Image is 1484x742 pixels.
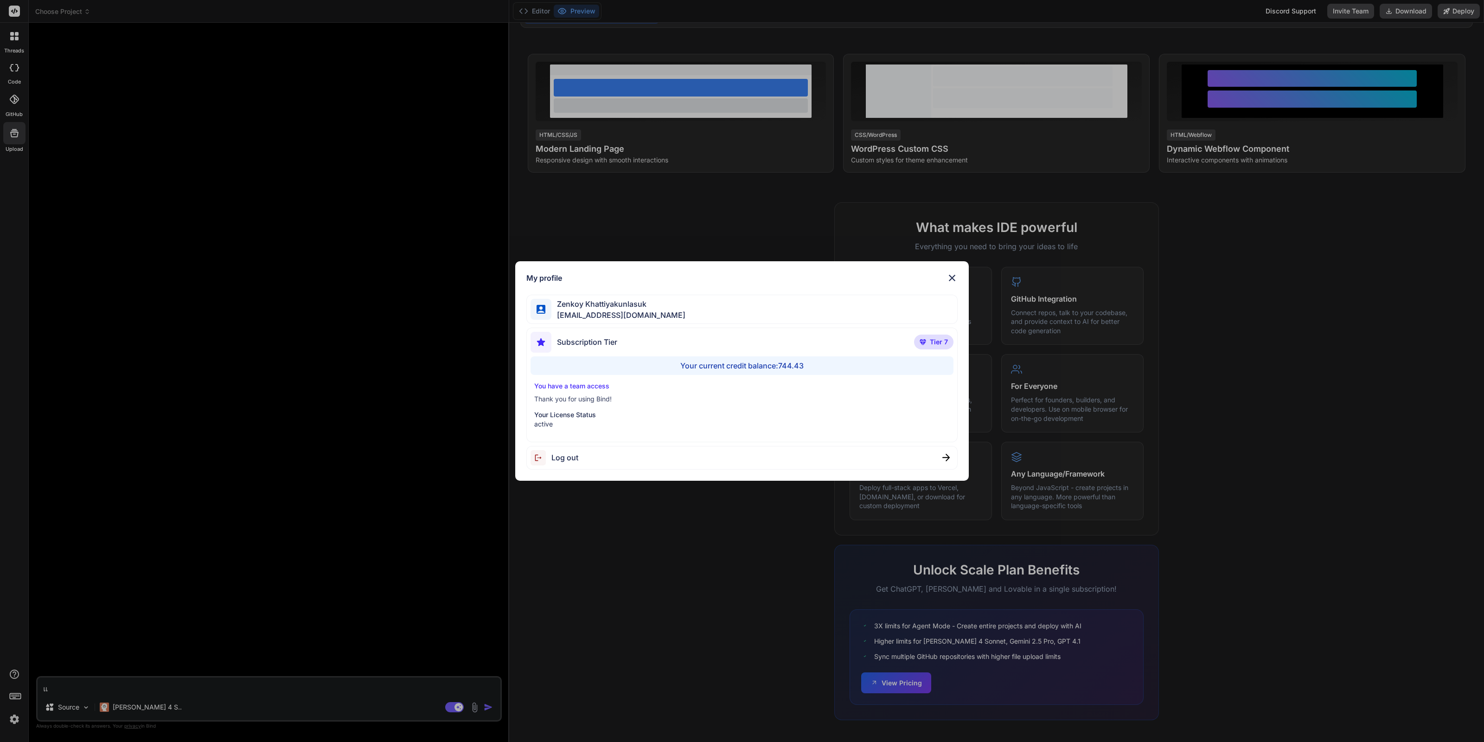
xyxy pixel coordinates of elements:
img: premium [920,339,926,345]
img: close [942,454,950,461]
div: Your current credit balance: 744.43 [531,356,953,375]
img: profile [537,305,545,314]
h1: My profile [526,272,562,284]
span: Tier 7 [930,337,948,347]
span: Subscription Tier [557,336,617,348]
p: active [534,419,950,429]
span: Zenkoy Khattiyakunlasuk [551,298,685,310]
img: logout [531,450,551,465]
p: Your License Status [534,410,950,419]
img: subscription [531,332,551,353]
p: Thank you for using Bind! [534,394,950,404]
span: Log out [551,452,578,463]
p: You have a team access [534,381,950,391]
img: close [947,272,958,284]
span: [EMAIL_ADDRESS][DOMAIN_NAME] [551,310,685,321]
